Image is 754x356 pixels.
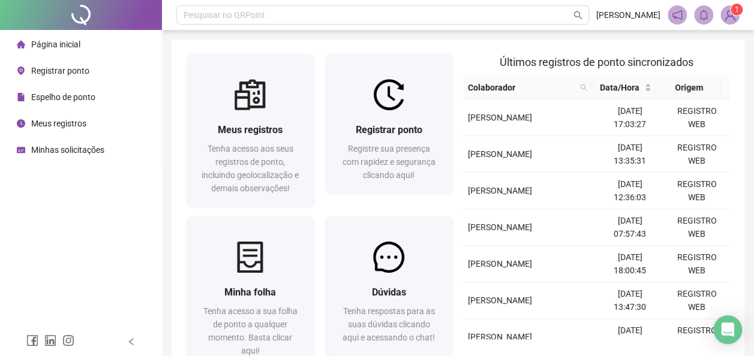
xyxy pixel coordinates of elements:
span: facebook [26,334,38,346]
td: REGISTRO WEB [663,99,730,136]
span: [PERSON_NAME] [468,113,532,122]
span: instagram [62,334,74,346]
span: Página inicial [31,40,80,49]
td: REGISTRO WEB [663,246,730,282]
div: Open Intercom Messenger [713,315,742,344]
th: Origem [656,76,721,99]
td: [DATE] 13:47:30 [596,282,663,319]
span: Meus registros [31,119,86,128]
span: Registrar ponto [31,66,89,76]
span: bell [698,10,709,20]
span: [PERSON_NAME] [468,295,532,305]
span: Registre sua presença com rapidez e segurança clicando aqui! [343,144,435,180]
td: [DATE] 07:57:43 [596,209,663,246]
td: [DATE] 13:35:31 [596,136,663,173]
span: [PERSON_NAME] [596,8,660,22]
span: search [573,11,582,20]
a: DúvidasTenha respostas para as suas dúvidas clicando aqui e acessando o chat! [325,216,453,356]
img: 93202 [721,6,739,24]
span: [PERSON_NAME] [468,149,532,159]
span: [PERSON_NAME] [468,222,532,232]
a: Meus registrosTenha acesso aos seus registros de ponto, incluindo geolocalização e demais observa... [186,54,315,207]
span: Colaborador [468,81,575,94]
span: 1 [735,5,739,14]
span: Tenha acesso a sua folha de ponto a qualquer momento. Basta clicar aqui! [203,306,298,355]
span: [PERSON_NAME] [468,186,532,195]
td: REGISTRO WEB [663,136,730,173]
span: clock-circle [17,119,25,128]
span: Minhas solicitações [31,145,104,155]
span: home [17,40,25,49]
td: REGISTRO WEB [663,209,730,246]
span: search [578,79,590,96]
th: Data/Hora [592,76,657,99]
span: Minha folha [224,286,276,298]
td: [DATE] 17:03:27 [596,99,663,136]
span: Últimos registros de ponto sincronizados [500,56,693,68]
a: Registrar pontoRegistre sua presença com rapidez e segurança clicando aqui! [325,54,453,194]
span: left [127,337,136,346]
td: [DATE] 12:48:22 [596,319,663,355]
td: [DATE] 18:00:45 [596,246,663,282]
span: Tenha acesso aos seus registros de ponto, incluindo geolocalização e demais observações! [202,144,299,193]
span: environment [17,67,25,75]
span: [PERSON_NAME] [468,332,532,342]
span: [PERSON_NAME] [468,259,532,268]
span: Data/Hora [597,81,642,94]
span: notification [672,10,683,20]
td: REGISTRO WEB [663,173,730,209]
span: Meus registros [218,124,283,135]
span: schedule [17,146,25,154]
span: Dúvidas [372,286,406,298]
sup: Atualize o seu contato no menu Meus Dados [731,4,743,16]
td: [DATE] 12:36:03 [596,173,663,209]
span: Espelho de ponto [31,92,95,102]
span: search [580,84,587,91]
span: Registrar ponto [356,124,422,135]
span: linkedin [44,334,56,346]
td: REGISTRO WEB [663,319,730,355]
span: file [17,93,25,101]
span: Tenha respostas para as suas dúvidas clicando aqui e acessando o chat! [343,306,435,342]
td: REGISTRO WEB [663,282,730,319]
